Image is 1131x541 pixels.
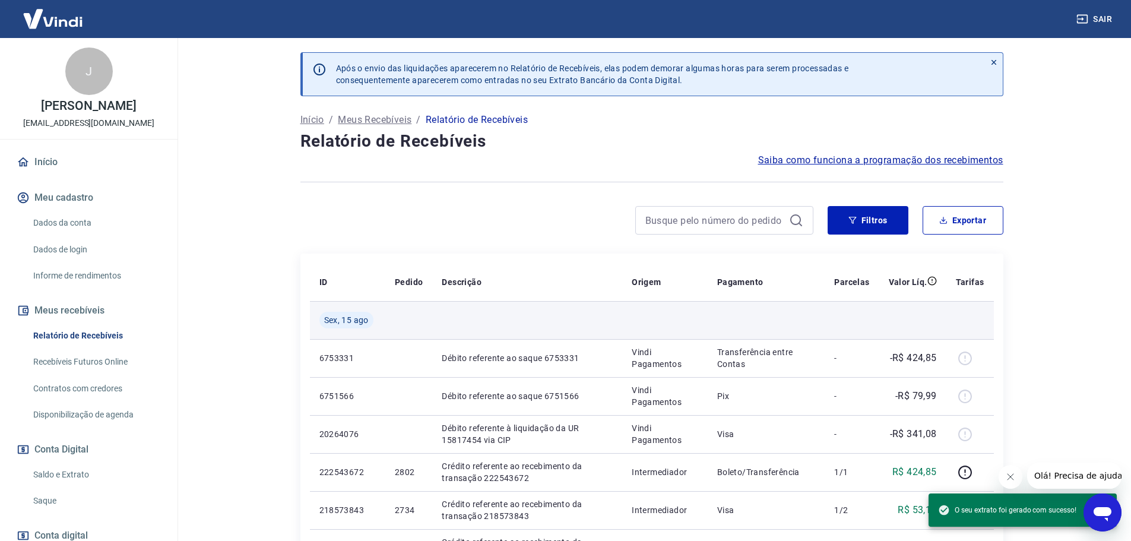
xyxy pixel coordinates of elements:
[395,466,423,478] p: 2802
[1027,463,1122,489] iframe: Mensagem da empresa
[336,62,849,86] p: Após o envio das liquidações aparecerem no Relatório de Recebíveis, elas podem demorar algumas ho...
[938,504,1076,516] span: O seu extrato foi gerado com sucesso!
[324,314,369,326] span: Sex, 15 ago
[834,466,869,478] p: 1/1
[41,100,136,112] p: [PERSON_NAME]
[632,276,661,288] p: Origem
[956,276,984,288] p: Tarifas
[632,346,698,370] p: Vindi Pagamentos
[426,113,528,127] p: Relatório de Recebíveis
[898,503,936,517] p: R$ 53,14
[442,498,613,522] p: Crédito referente ao recebimento da transação 218573843
[632,466,698,478] p: Intermediador
[300,113,324,127] a: Início
[28,350,163,374] a: Recebíveis Futuros Online
[395,276,423,288] p: Pedido
[1084,493,1122,531] iframe: Botão para abrir a janela de mensagens
[834,352,869,364] p: -
[717,466,816,478] p: Boleto/Transferência
[895,389,937,403] p: -R$ 79,99
[319,390,376,402] p: 6751566
[28,489,163,513] a: Saque
[329,113,333,127] p: /
[319,466,376,478] p: 222543672
[717,276,763,288] p: Pagamento
[632,422,698,446] p: Vindi Pagamentos
[319,428,376,440] p: 20264076
[28,211,163,235] a: Dados da conta
[923,206,1003,235] button: Exportar
[758,153,1003,167] a: Saiba como funciona a programação dos recebimentos
[717,390,816,402] p: Pix
[890,427,937,441] p: -R$ 341,08
[338,113,411,127] a: Meus Recebíveis
[28,403,163,427] a: Disponibilização de agenda
[834,428,869,440] p: -
[442,460,613,484] p: Crédito referente ao recebimento da transação 222543672
[65,48,113,95] div: J
[23,117,154,129] p: [EMAIL_ADDRESS][DOMAIN_NAME]
[319,276,328,288] p: ID
[14,185,163,211] button: Meu cadastro
[14,149,163,175] a: Início
[442,390,613,402] p: Débito referente ao saque 6751566
[834,276,869,288] p: Parcelas
[632,384,698,408] p: Vindi Pagamentos
[834,390,869,402] p: -
[442,352,613,364] p: Débito referente ao saque 6753331
[632,504,698,516] p: Intermediador
[890,351,937,365] p: -R$ 424,85
[28,463,163,487] a: Saldo e Extrato
[14,436,163,463] button: Conta Digital
[7,8,100,18] span: Olá! Precisa de ajuda?
[828,206,908,235] button: Filtros
[14,1,91,37] img: Vindi
[319,352,376,364] p: 6753331
[395,504,423,516] p: 2734
[442,422,613,446] p: Débito referente à liquidação da UR 15817454 via CIP
[442,276,481,288] p: Descrição
[28,377,163,401] a: Contratos com credores
[892,465,937,479] p: R$ 424,85
[319,504,376,516] p: 218573843
[300,129,1003,153] h4: Relatório de Recebíveis
[717,346,816,370] p: Transferência entre Contas
[1074,8,1117,30] button: Sair
[28,324,163,348] a: Relatório de Recebíveis
[416,113,420,127] p: /
[717,504,816,516] p: Visa
[28,238,163,262] a: Dados de login
[889,276,927,288] p: Valor Líq.
[645,211,784,229] input: Busque pelo número do pedido
[14,298,163,324] button: Meus recebíveis
[834,504,869,516] p: 1/2
[999,465,1022,489] iframe: Fechar mensagem
[717,428,816,440] p: Visa
[28,264,163,288] a: Informe de rendimentos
